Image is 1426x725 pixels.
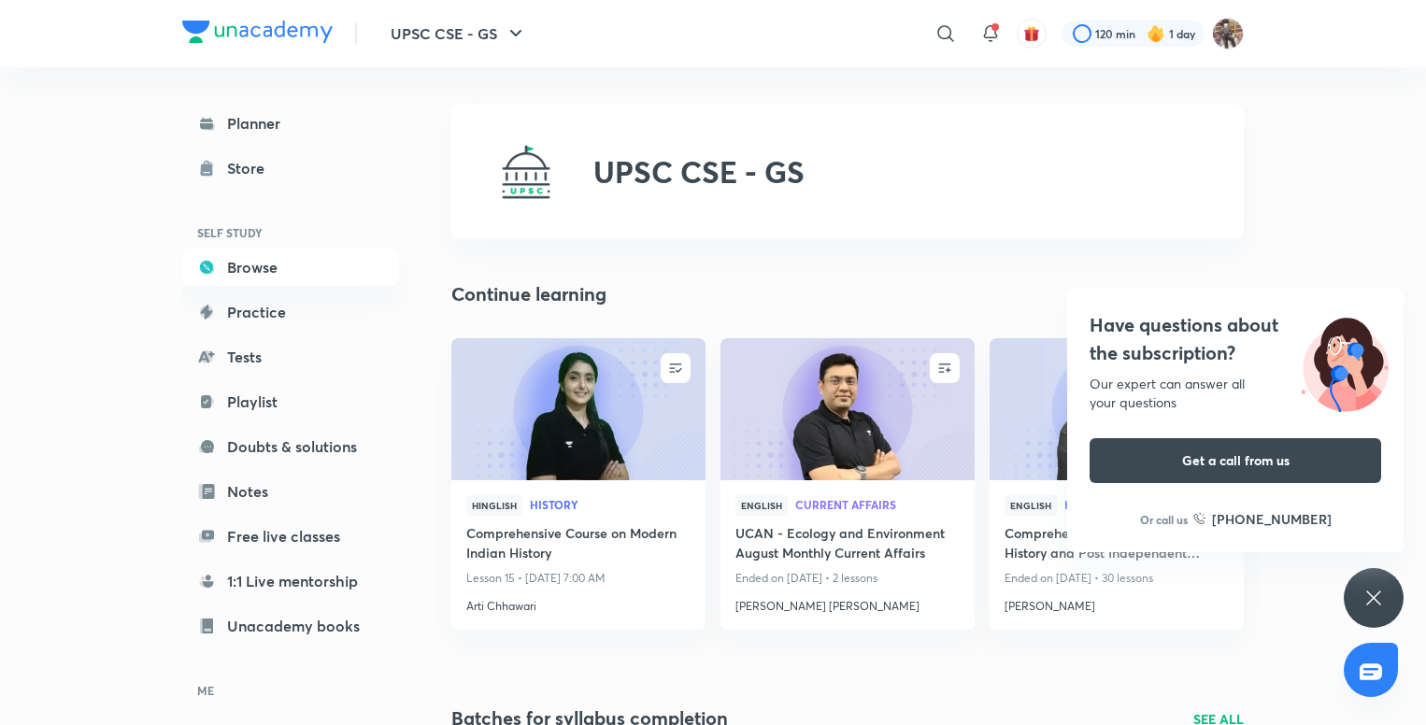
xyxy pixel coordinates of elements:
[1140,511,1188,528] p: Or call us
[182,518,399,555] a: Free live classes
[795,499,960,510] span: Current Affairs
[720,338,975,480] a: new-thumbnail
[1193,285,1244,305] a: SEE ALL
[466,495,522,516] span: Hinglish
[182,21,333,48] a: Company Logo
[1193,509,1332,529] a: [PHONE_NUMBER]
[182,217,399,249] h6: SELF STUDY
[182,149,399,187] a: Store
[1023,25,1040,42] img: avatar
[182,249,399,286] a: Browse
[1005,523,1229,566] a: Comprehensive Course on Modern History and Post Independent [GEOGRAPHIC_DATA]
[182,428,399,465] a: Doubts & solutions
[718,336,977,481] img: new-thumbnail
[1286,311,1404,412] img: ttu_illustration_new.svg
[593,154,805,190] h2: UPSC CSE - GS
[1064,499,1229,512] a: History
[379,15,538,52] button: UPSC CSE - GS
[735,566,960,590] p: Ended on [DATE] • 2 lessons
[735,590,960,615] a: [PERSON_NAME] [PERSON_NAME]
[1212,509,1332,529] h6: [PHONE_NUMBER]
[449,336,707,481] img: new-thumbnail
[182,675,399,706] h6: ME
[1147,24,1165,43] img: streak
[182,338,399,376] a: Tests
[1090,311,1381,367] h4: Have questions about the subscription?
[1090,375,1381,412] div: Our expert can answer all your questions
[182,293,399,331] a: Practice
[466,523,691,566] a: Comprehensive Course on Modern Indian History
[1005,566,1229,590] p: Ended on [DATE] • 30 lessons
[466,566,691,590] p: Lesson 15 • [DATE] 7:00 AM
[530,499,691,510] span: History
[735,495,788,516] span: English
[451,338,706,480] a: new-thumbnail
[496,142,556,202] img: UPSC CSE - GS
[735,523,960,566] a: UCAN - Ecology and Environment August Monthly Current Affairs
[182,562,399,600] a: 1:1 Live mentorship
[1090,438,1381,483] button: Get a call from us
[990,338,1244,480] a: new-thumbnail
[451,280,606,308] h2: Continue learning
[1212,18,1244,50] img: SRINATH MODINI
[1017,19,1047,49] button: avatar
[1005,590,1229,615] a: [PERSON_NAME]
[182,383,399,420] a: Playlist
[182,473,399,510] a: Notes
[1064,499,1229,510] span: History
[795,499,960,512] a: Current Affairs
[182,607,399,645] a: Unacademy books
[530,499,691,512] a: History
[182,21,333,43] img: Company Logo
[227,157,276,179] div: Store
[466,590,691,615] a: Arti Chhawari
[1005,495,1057,516] span: English
[182,105,399,142] a: Planner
